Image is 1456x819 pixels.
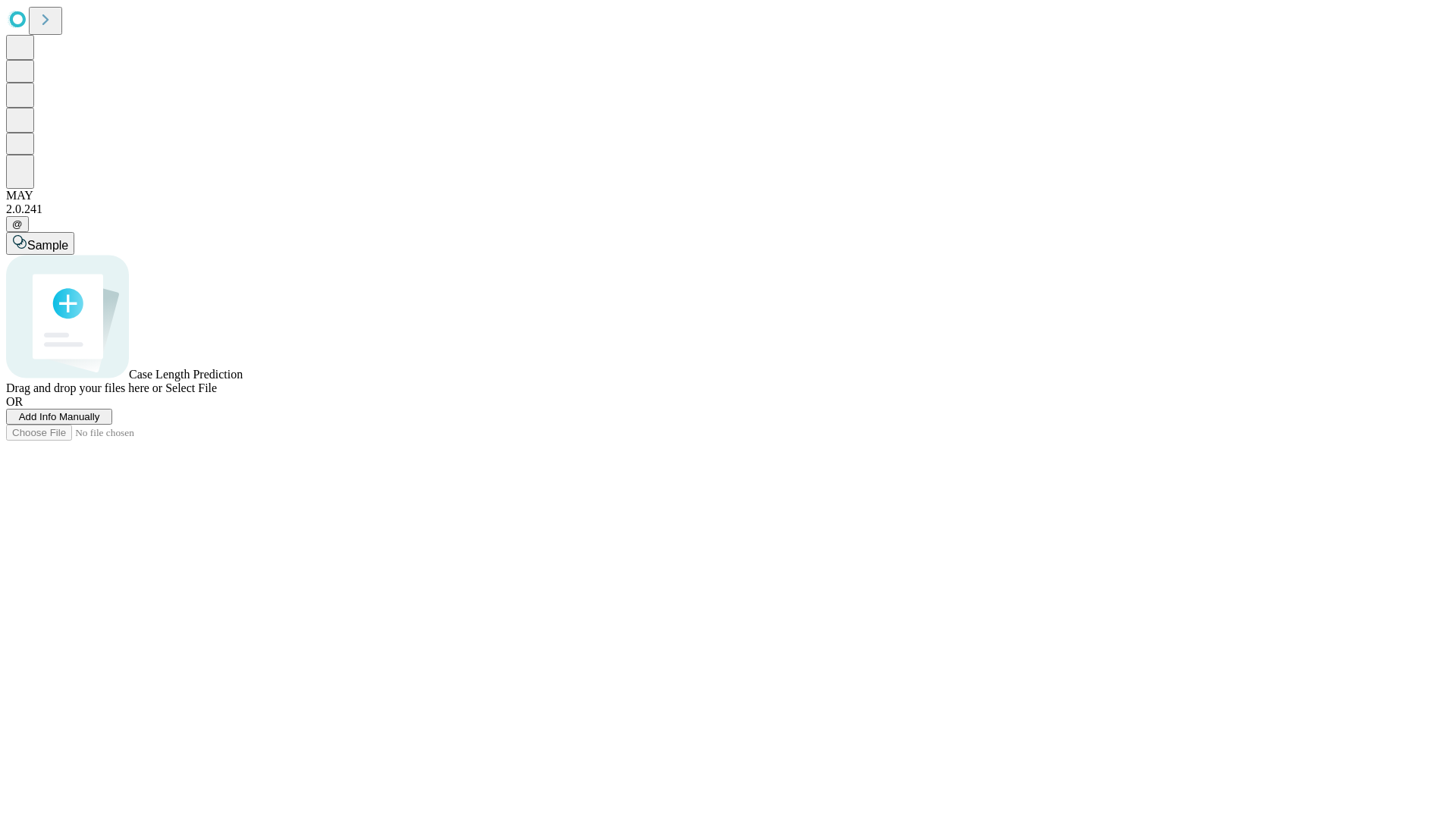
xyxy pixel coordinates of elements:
button: Add Info Manually [6,409,112,425]
span: Select File [165,381,217,394]
span: Drag and drop your files here or [6,381,162,394]
button: @ [6,216,29,232]
span: @ [12,218,23,230]
div: MAY [6,189,1450,202]
span: Sample [27,239,68,252]
button: Sample [6,232,74,255]
span: Add Info Manually [19,411,100,422]
span: Case Length Prediction [129,368,243,381]
span: OR [6,395,23,408]
div: 2.0.241 [6,202,1450,216]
